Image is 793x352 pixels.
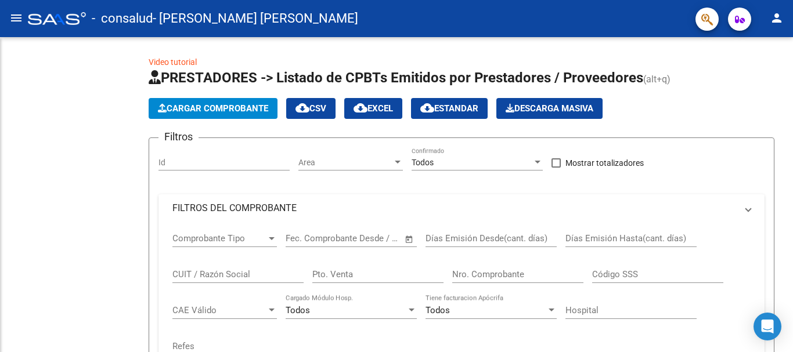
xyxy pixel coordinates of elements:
div: Open Intercom Messenger [754,313,781,340]
span: - consalud [92,6,153,31]
mat-panel-title: FILTROS DEL COMPROBANTE [172,202,737,215]
h3: Filtros [158,129,199,145]
span: Cargar Comprobante [158,103,268,114]
input: Start date [286,233,323,244]
span: Estandar [420,103,478,114]
span: CAE Válido [172,305,266,315]
button: Estandar [411,98,488,119]
span: Descarga Masiva [506,103,593,114]
span: Todos [426,305,450,315]
span: EXCEL [354,103,393,114]
input: End date [334,233,390,244]
button: EXCEL [344,98,402,119]
button: Cargar Comprobante [149,98,277,119]
span: (alt+q) [643,74,671,85]
button: Open calendar [403,233,416,246]
span: Comprobante Tipo [172,233,266,244]
span: Area [298,158,392,168]
span: - [PERSON_NAME] [PERSON_NAME] [153,6,358,31]
span: Mostrar totalizadores [565,156,644,170]
span: CSV [295,103,326,114]
mat-icon: cloud_download [295,101,309,115]
mat-icon: person [770,11,784,25]
span: PRESTADORES -> Listado de CPBTs Emitidos por Prestadores / Proveedores [149,70,643,86]
mat-icon: cloud_download [420,101,434,115]
a: Video tutorial [149,57,197,67]
button: CSV [286,98,336,119]
mat-icon: cloud_download [354,101,367,115]
span: Todos [286,305,310,315]
mat-icon: menu [9,11,23,25]
mat-expansion-panel-header: FILTROS DEL COMPROBANTE [158,194,765,222]
button: Descarga Masiva [496,98,603,119]
app-download-masive: Descarga masiva de comprobantes (adjuntos) [496,98,603,119]
span: Todos [412,158,434,167]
